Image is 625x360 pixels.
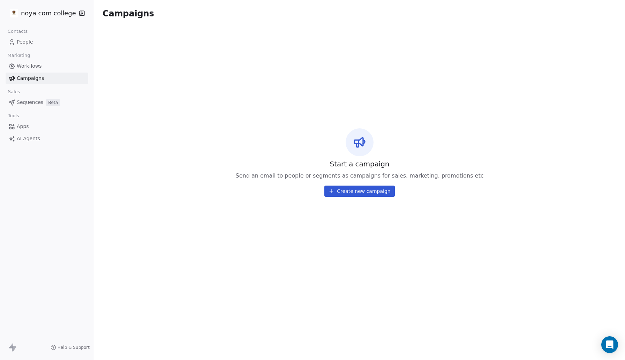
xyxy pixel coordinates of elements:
span: Start a campaign [330,159,390,169]
span: Sales [5,87,23,97]
span: Beta [46,99,60,106]
span: AI Agents [17,135,40,142]
a: Campaigns [6,73,88,84]
span: Marketing [5,50,33,61]
a: Apps [6,121,88,132]
span: People [17,38,33,46]
span: Help & Support [58,345,90,350]
button: noya com college [8,7,74,19]
a: Help & Support [51,345,90,350]
span: Campaigns [103,8,154,18]
span: Contacts [5,26,31,37]
a: SequencesBeta [6,97,88,108]
button: Create new campaign [324,186,394,197]
a: AI Agents [6,133,88,144]
span: Apps [17,123,29,130]
span: Tools [5,111,22,121]
span: Sequences [17,99,43,106]
span: Workflows [17,62,42,70]
img: %C3%97%C2%9C%C3%97%C2%95%C3%97%C2%92%C3%97%C2%95%20%C3%97%C2%9E%C3%97%C2%9B%C3%97%C2%9C%C3%97%C2%... [10,9,18,17]
span: noya com college [21,9,76,18]
div: Open Intercom Messenger [601,336,618,353]
span: Campaigns [17,75,44,82]
span: Send an email to people or segments as campaigns for sales, marketing, promotions etc [236,172,484,180]
a: Workflows [6,60,88,72]
a: People [6,36,88,48]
